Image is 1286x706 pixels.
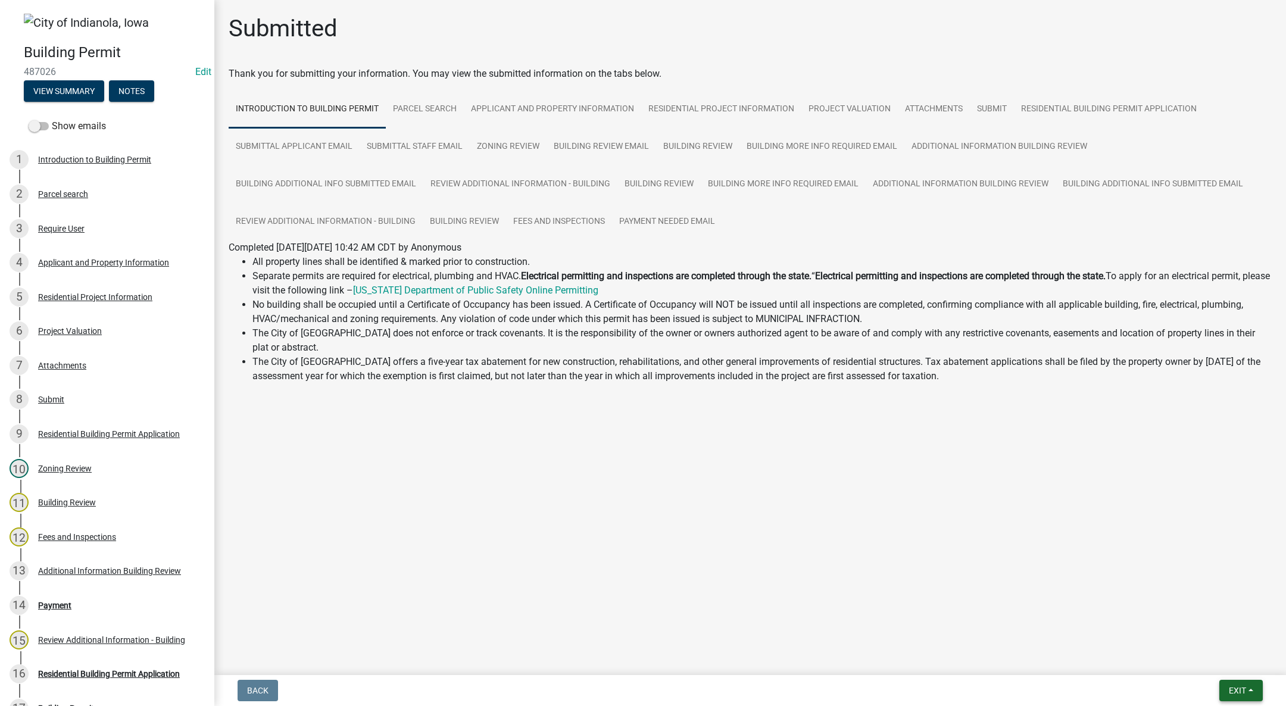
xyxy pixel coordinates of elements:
[24,14,149,32] img: City of Indianola, Iowa
[801,90,898,129] a: Project Valuation
[229,165,423,204] a: Building Additional Info submitted Email
[38,155,151,164] div: Introduction to Building Permit
[38,601,71,610] div: Payment
[612,203,722,241] a: Payment Needed Email
[247,686,269,695] span: Back
[1219,680,1263,701] button: Exit
[1229,686,1246,695] span: Exit
[470,128,547,166] a: Zoning Review
[641,90,801,129] a: Residential Project Information
[521,270,811,282] strong: Electrical permitting and inspections are completed through the state.
[423,165,617,204] a: Review Additional Information - Building
[252,269,1272,298] li: Separate permits are required for electrical, plumbing and HVAC. “ To apply for an electrical per...
[252,326,1272,355] li: The City of [GEOGRAPHIC_DATA] does not enforce or track covenants. It is the responsibility of th...
[10,493,29,512] div: 11
[10,527,29,546] div: 12
[109,87,154,96] wm-modal-confirm: Notes
[38,293,152,301] div: Residential Project Information
[353,285,598,296] a: [US_STATE] Department of Public Safety Online Permitting
[229,128,360,166] a: Submittal Applicant Email
[656,128,739,166] a: Building Review
[252,298,1272,326] li: No building shall be occupied until a Certificate of Occupancy has been issued. A Certificate of ...
[38,670,180,678] div: Residential Building Permit Application
[109,80,154,102] button: Notes
[229,67,1272,81] div: Thank you for submitting your information. You may view the submitted information on the tabs below.
[815,270,1106,282] strong: Electrical permitting and inspections are completed through the state.
[617,165,701,204] a: Building Review
[229,14,338,43] h1: Submitted
[38,361,86,370] div: Attachments
[10,185,29,204] div: 2
[10,321,29,340] div: 6
[360,128,470,166] a: Submittal Staff Email
[10,630,29,649] div: 15
[1014,90,1204,129] a: Residential Building Permit Application
[701,165,866,204] a: Building More Info Required Email
[229,203,423,241] a: Review Additional Information - Building
[10,596,29,615] div: 14
[38,430,180,438] div: Residential Building Permit Application
[29,119,106,133] label: Show emails
[10,424,29,443] div: 9
[195,66,211,77] a: Edit
[38,636,185,644] div: Review Additional Information - Building
[739,128,904,166] a: Building More Info Required Email
[547,128,656,166] a: Building Review Email
[970,90,1014,129] a: Submit
[1056,165,1250,204] a: Building Additional Info submitted Email
[24,66,191,77] span: 487026
[38,258,169,267] div: Applicant and Property Information
[38,327,102,335] div: Project Valuation
[229,242,461,253] span: Completed [DATE][DATE] 10:42 AM CDT by Anonymous
[10,288,29,307] div: 5
[386,90,464,129] a: Parcel search
[24,80,104,102] button: View Summary
[866,165,1056,204] a: Additional Information Building Review
[238,680,278,701] button: Back
[38,567,181,575] div: Additional Information Building Review
[38,190,88,198] div: Parcel search
[10,664,29,683] div: 16
[38,498,96,507] div: Building Review
[252,255,1272,269] li: All property lines shall be identified & marked prior to construction.
[24,87,104,96] wm-modal-confirm: Summary
[229,90,386,129] a: Introduction to Building Permit
[10,356,29,375] div: 7
[10,253,29,272] div: 4
[24,44,205,61] h4: Building Permit
[904,128,1094,166] a: Additional Information Building Review
[10,459,29,478] div: 10
[38,533,116,541] div: Fees and Inspections
[38,395,64,404] div: Submit
[38,464,92,473] div: Zoning Review
[506,203,612,241] a: Fees and Inspections
[10,561,29,580] div: 13
[252,355,1272,383] li: The City of [GEOGRAPHIC_DATA] offers a five-year tax abatement for new construction, rehabilitati...
[423,203,506,241] a: Building Review
[10,219,29,238] div: 3
[38,224,85,233] div: Require User
[898,90,970,129] a: Attachments
[195,66,211,77] wm-modal-confirm: Edit Application Number
[10,150,29,169] div: 1
[464,90,641,129] a: Applicant and Property Information
[10,390,29,409] div: 8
